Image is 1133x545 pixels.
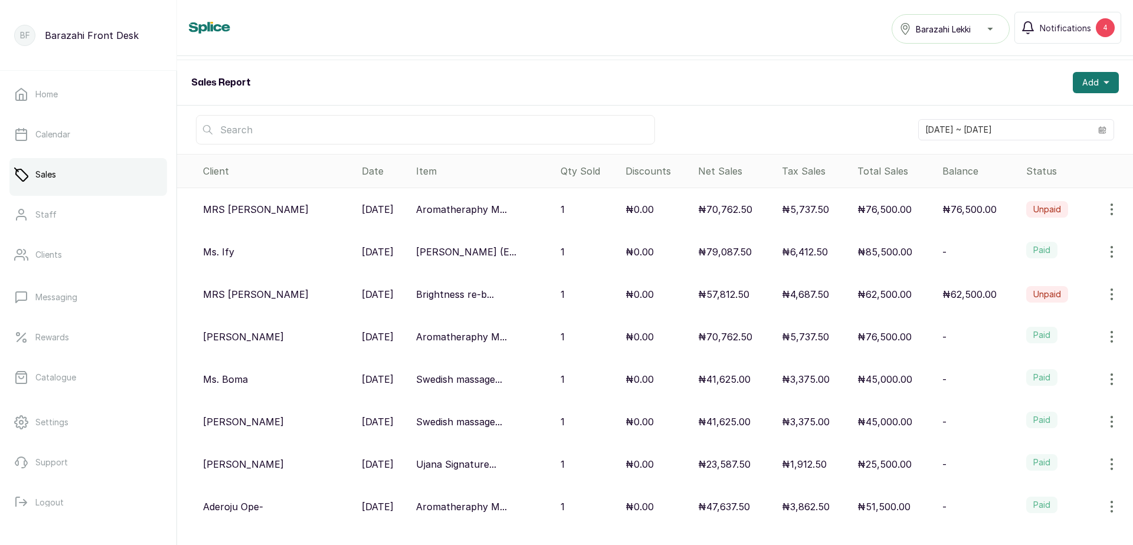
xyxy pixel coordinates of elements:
[35,291,77,303] p: Messaging
[782,500,830,514] p: ₦3,862.50
[626,330,654,344] p: ₦0.00
[561,500,565,514] p: 1
[942,500,947,514] p: -
[35,209,57,221] p: Staff
[857,372,912,386] p: ₦45,000.00
[9,446,167,479] a: Support
[362,415,394,429] p: [DATE]
[45,28,139,42] p: Barazahi Front Desk
[626,457,654,471] p: ₦0.00
[362,287,394,301] p: [DATE]
[362,330,394,344] p: [DATE]
[1096,18,1115,37] div: 4
[857,457,912,471] p: ₦25,500.00
[916,23,971,35] span: Barazahi Lekki
[626,202,654,216] p: ₦0.00
[626,287,654,301] p: ₦0.00
[782,415,830,429] p: ₦3,375.00
[698,330,752,344] p: ₦70,762.50
[698,415,751,429] p: ₦41,625.00
[196,115,655,145] input: Search
[942,415,947,429] p: -
[561,202,565,216] p: 1
[857,245,912,259] p: ₦85,500.00
[35,331,69,343] p: Rewards
[203,500,263,514] p: Aderoju Ope-
[362,245,394,259] p: [DATE]
[9,321,167,354] a: Rewards
[1098,126,1106,134] svg: calendar
[782,245,828,259] p: ₦6,412.50
[362,457,394,471] p: [DATE]
[203,330,284,344] p: [PERSON_NAME]
[857,330,912,344] p: ₦76,500.00
[561,245,565,259] p: 1
[203,287,309,301] p: MRS [PERSON_NAME]
[9,118,167,151] a: Calendar
[362,372,394,386] p: [DATE]
[191,75,251,90] h1: Sales Report
[35,249,62,261] p: Clients
[362,202,394,216] p: [DATE]
[626,372,654,386] p: ₦0.00
[1082,77,1099,88] span: Add
[1026,369,1057,386] label: Paid
[362,500,394,514] p: [DATE]
[857,415,912,429] p: ₦45,000.00
[1026,454,1057,471] label: Paid
[416,287,494,301] p: Brightness re-b...
[1026,286,1068,303] label: Unpaid
[35,497,64,508] p: Logout
[561,457,565,471] p: 1
[416,415,502,429] p: Swedish massage...
[942,457,947,471] p: -
[9,238,167,271] a: Clients
[9,78,167,111] a: Home
[561,164,615,178] div: Qty Sold
[857,202,912,216] p: ₦76,500.00
[942,202,997,216] p: ₦76,500.00
[35,416,68,428] p: Settings
[626,245,654,259] p: ₦0.00
[1026,201,1068,218] label: Unpaid
[416,202,507,216] p: Aromatheraphy M...
[561,287,565,301] p: 1
[857,164,933,178] div: Total Sales
[9,486,167,519] button: Logout
[782,202,829,216] p: ₦5,737.50
[942,245,947,259] p: -
[626,164,689,178] div: Discounts
[782,287,829,301] p: ₦4,687.50
[35,129,70,140] p: Calendar
[203,202,309,216] p: MRS [PERSON_NAME]
[203,245,234,259] p: Ms. Ify
[857,500,911,514] p: ₦51,500.00
[9,281,167,314] a: Messaging
[1073,72,1119,93] button: Add
[857,287,912,301] p: ₦62,500.00
[698,202,752,216] p: ₦70,762.50
[698,500,750,514] p: ₦47,637.50
[1026,327,1057,343] label: Paid
[35,169,56,180] p: Sales
[416,457,496,471] p: Ujana Signature...
[35,88,58,100] p: Home
[203,415,284,429] p: [PERSON_NAME]
[362,164,407,178] div: Date
[782,457,827,471] p: ₦1,912.50
[626,415,654,429] p: ₦0.00
[203,372,248,386] p: Ms. Boma
[561,330,565,344] p: 1
[782,372,830,386] p: ₦3,375.00
[1026,164,1128,178] div: Status
[1026,242,1057,258] label: Paid
[626,500,654,514] p: ₦0.00
[416,372,502,386] p: Swedish massage...
[698,287,749,301] p: ₦57,812.50
[1040,22,1091,34] span: Notifications
[35,457,68,468] p: Support
[942,330,947,344] p: -
[698,245,752,259] p: ₦79,087.50
[561,415,565,429] p: 1
[416,164,551,178] div: Item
